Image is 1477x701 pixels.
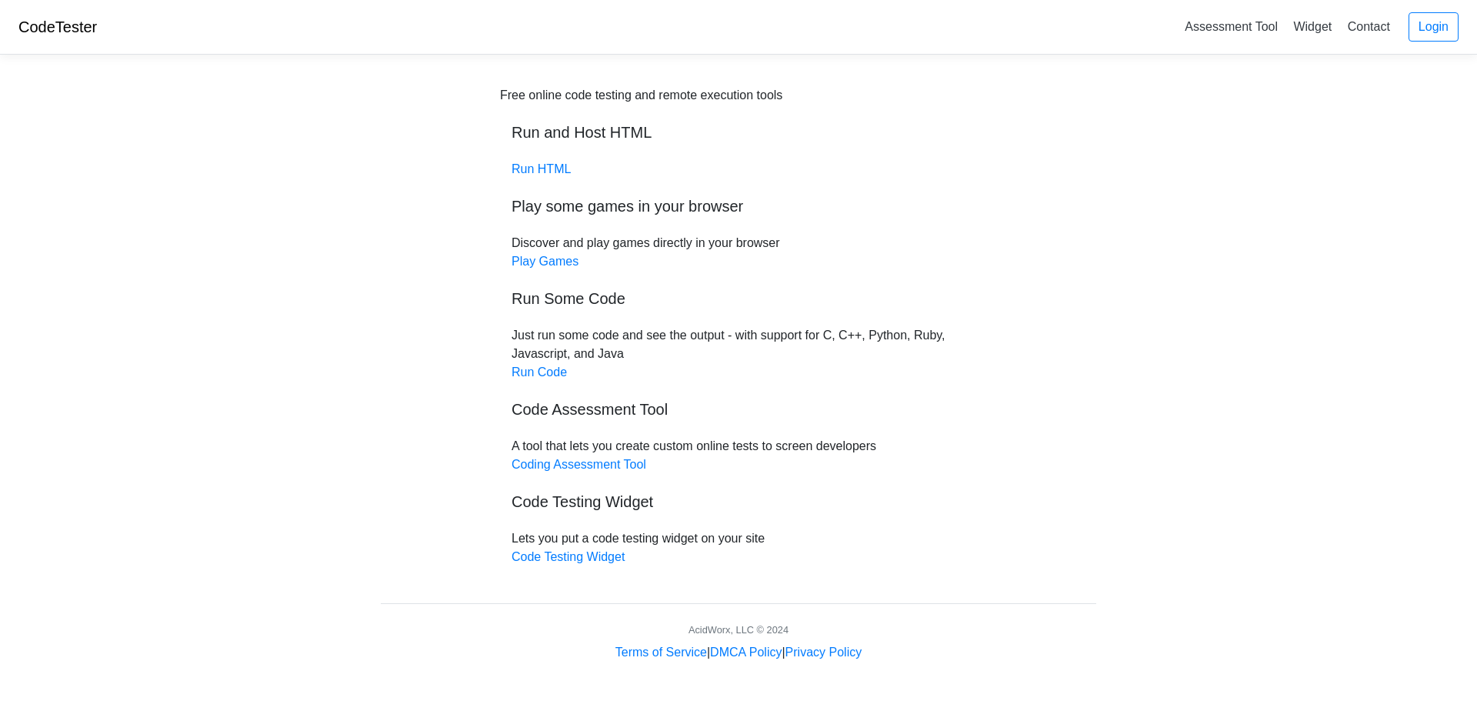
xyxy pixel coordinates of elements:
h5: Run and Host HTML [512,123,965,142]
div: AcidWorx, LLC © 2024 [688,623,789,637]
h5: Code Testing Widget [512,492,965,511]
a: Terms of Service [615,646,707,659]
a: Run HTML [512,162,571,175]
a: CodeTester [18,18,97,35]
a: Run Code [512,366,567,379]
a: Coding Assessment Tool [512,458,646,471]
a: Contact [1342,14,1396,39]
div: Discover and play games directly in your browser Just run some code and see the output - with sup... [500,86,977,566]
a: Login [1409,12,1459,42]
a: DMCA Policy [710,646,782,659]
a: Privacy Policy [785,646,862,659]
h5: Run Some Code [512,289,965,308]
div: | | [615,643,862,662]
a: Widget [1287,14,1338,39]
a: Assessment Tool [1179,14,1284,39]
h5: Play some games in your browser [512,197,965,215]
a: Code Testing Widget [512,550,625,563]
a: Play Games [512,255,578,268]
h5: Code Assessment Tool [512,400,965,419]
div: Free online code testing and remote execution tools [500,86,782,105]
